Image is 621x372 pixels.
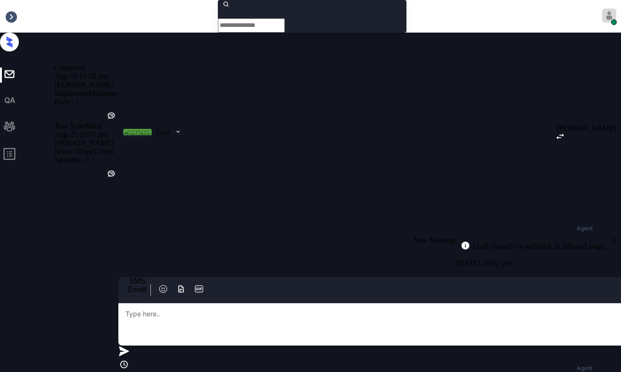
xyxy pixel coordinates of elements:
[107,169,116,178] img: Kelsey was silent
[192,284,206,296] button: icon-zuma
[456,257,611,270] div: [DATE] 10:02 pm
[107,111,116,120] img: Kelsey was silent
[470,242,606,251] div: Lead created via webhook in Inbound stage.
[174,284,188,296] button: icon-zuma
[461,241,470,250] img: icon-zuma
[157,284,170,296] button: icon-zuma
[124,129,151,136] div: Contacted
[577,226,593,231] span: Agent
[602,8,616,23] img: avatar
[194,284,204,294] img: icon-zuma
[176,284,186,294] img: icon-zuma
[3,147,16,164] span: profile
[54,139,118,147] div: [PERSON_NAME]
[54,89,118,106] div: Maplewood (Raintree Partn...)
[54,147,118,164] div: Brays Villas (United Apartme...)
[54,64,118,72] div: Contacted
[158,284,168,294] img: icon-zuma
[54,81,118,89] div: [PERSON_NAME]
[128,286,147,294] div: Email
[128,277,147,286] div: SMS
[556,124,616,133] div: [PERSON_NAME]
[556,134,564,139] img: icon-zuma
[174,127,182,136] img: icon-zuma
[414,236,456,244] span: New Message
[611,236,616,245] div: A
[107,169,116,180] div: Kelsey was silent
[107,111,116,122] div: Kelsey was silent
[157,128,170,137] div: Lost
[118,359,130,370] img: icon-zuma
[54,122,118,130] div: Tour Scheduled
[54,72,118,81] div: Aug-25 11:56 pm
[118,346,130,357] img: icon-zuma
[5,12,22,21] div: Inbox
[54,130,118,139] div: Aug-25 11:57 pm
